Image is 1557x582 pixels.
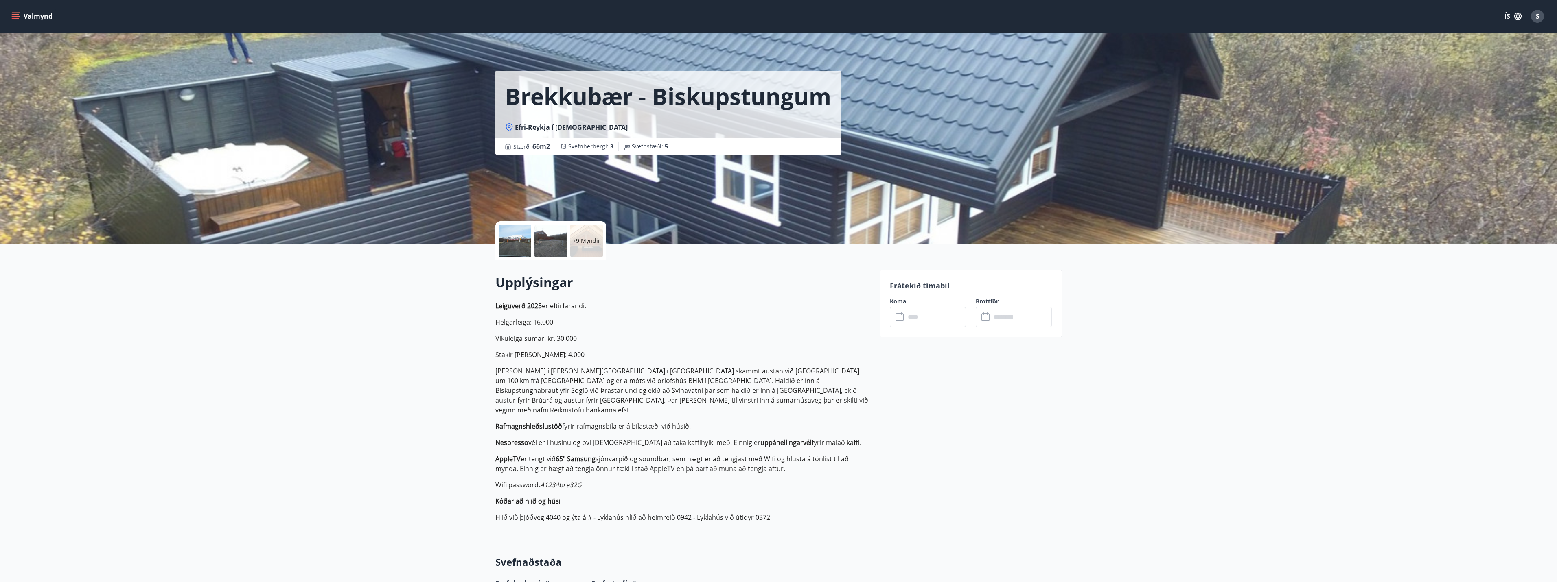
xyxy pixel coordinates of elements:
strong: uppáhellingarvél [760,438,812,447]
p: Stakir [PERSON_NAME]: 4.000 [495,350,870,360]
span: 5 [665,142,668,150]
span: 3 [610,142,613,150]
button: menu [10,9,56,24]
label: Brottför [976,297,1052,305]
p: vél er í húsinu og því [DEMOGRAPHIC_DATA] að taka kaffihylki með. Einnig er fyrir malað kaffi. [495,438,870,447]
strong: Rafmagnshleðslustöð [495,422,562,431]
button: S [1528,7,1547,26]
strong: Leiguverð 2025 [495,301,542,310]
em: A1234bre32G [540,480,582,489]
p: Frátekið tímabil [890,280,1052,291]
span: Svefnherbergi : [568,142,613,150]
p: +9 Myndir [573,237,600,245]
strong: Nespresso [495,438,528,447]
span: Stærð : [513,142,550,151]
button: ÍS [1500,9,1526,24]
strong: AppleTV [495,454,521,463]
p: [PERSON_NAME] í [PERSON_NAME][GEOGRAPHIC_DATA] í [GEOGRAPHIC_DATA] skammt austan við [GEOGRAPHIC_... [495,366,870,415]
p: Helgarleiga: 16.000 [495,317,870,327]
label: Koma [890,297,966,305]
span: S [1536,12,1539,21]
h1: Brekkubær - Biskupstungum [505,81,831,111]
p: Hlið við þjóðveg 4040 og ýta á # - Lyklahús hlið að heimreið 0942 - Lyklahús við útidyr 0372 [495,512,870,522]
strong: 65" Samsung [556,454,596,463]
span: Efri-Reykja í [DEMOGRAPHIC_DATA] [515,123,628,132]
p: Wifi password: [495,480,870,490]
h2: Upplýsingar [495,273,870,291]
p: Vikuleiga sumar: kr. 30.000 [495,334,870,343]
p: er tengt við sjónvarpið og soundbar, sem hægt er að tengjast með Wifi og hlusta á tónlist til að ... [495,454,870,473]
p: fyrir rafmagnsbíla er á bílastæði við húsið. [495,421,870,431]
p: er eftirfarandi: [495,301,870,311]
strong: Kóðar að hlið og húsi [495,497,561,506]
span: Svefnstæði : [632,142,668,150]
span: 66 m2 [532,142,550,151]
h3: Svefnaðstaða [495,555,870,569]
